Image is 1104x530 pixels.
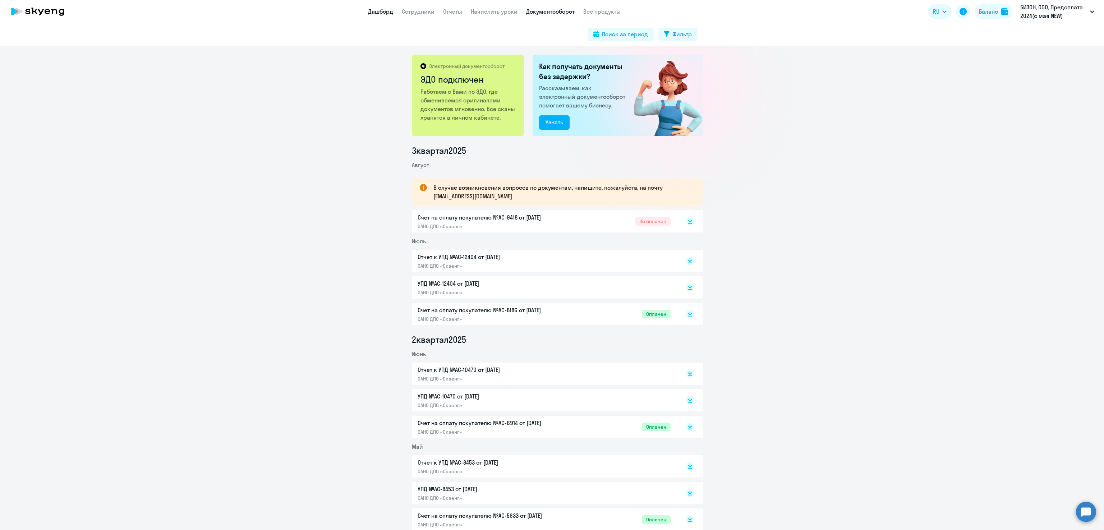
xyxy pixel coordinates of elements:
p: УПД №AC-8453 от [DATE] [418,485,569,493]
p: ОАНО ДПО «Скаенг» [418,375,569,382]
a: Все продукты [583,8,621,15]
a: Отчет к УПД №AC-10470 от [DATE]ОАНО ДПО «Скаенг» [418,365,671,382]
button: Фильтр [658,28,698,41]
p: ОАНО ДПО «Скаенг» [418,402,569,409]
a: Начислить уроки [471,8,517,15]
button: Узнать [539,115,570,130]
span: Июнь [412,350,426,358]
p: В случае возникновения вопросов по документам, напишите, пожалуйста, на почту [EMAIL_ADDRESS][DOM... [433,183,690,201]
a: УПД №AC-8453 от [DATE]ОАНО ДПО «Скаенг» [418,485,671,501]
img: connected [622,55,703,136]
span: Оплачен [642,423,671,431]
button: БИЗОН, ООО, Предоплата 2024(с мая NEW) [1017,3,1098,20]
h2: Как получать документы без задержки? [539,61,628,82]
li: 3 квартал 2025 [412,145,703,156]
a: Отчеты [443,8,462,15]
a: Счет на оплату покупателю №AC-6914 от [DATE]ОАНО ДПО «Скаенг»Оплачен [418,419,671,435]
span: Оплачен [642,310,671,318]
p: Электронный документооборот [429,63,505,69]
span: Оплачен [642,515,671,524]
li: 2 квартал 2025 [412,334,703,345]
span: Не оплачен [635,217,671,226]
p: Отчет к УПД №AC-12404 от [DATE] [418,253,569,261]
div: Поиск за период [602,30,648,38]
button: Балансbalance [975,4,1012,19]
span: Август [412,161,429,169]
div: Баланс [979,7,998,16]
p: Рассказываем, как электронный документооборот помогает вашему бизнесу. [539,84,628,110]
span: Май [412,443,423,450]
p: ОАНО ДПО «Скаенг» [418,289,569,296]
button: RU [928,4,952,19]
p: Счет на оплату покупателю №AC-6914 от [DATE] [418,419,569,427]
p: УПД №AC-12404 от [DATE] [418,279,569,288]
a: Счет на оплату покупателю №AC-5633 от [DATE]ОАНО ДПО «Скаенг»Оплачен [418,511,671,528]
a: Отчет к УПД №AC-12404 от [DATE]ОАНО ДПО «Скаенг» [418,253,671,269]
h2: ЭДО подключен [420,74,516,85]
p: ОАНО ДПО «Скаенг» [418,223,569,230]
img: balance [1001,8,1008,15]
a: Документооборот [526,8,575,15]
p: Отчет к УПД №AC-10470 от [DATE] [418,365,569,374]
p: УПД №AC-10470 от [DATE] [418,392,569,401]
p: ОАНО ДПО «Скаенг» [418,429,569,435]
a: Дашборд [368,8,393,15]
p: ОАНО ДПО «Скаенг» [418,316,569,322]
span: RU [933,7,939,16]
button: Поиск за период [588,28,654,41]
div: Фильтр [672,30,692,38]
p: ОАНО ДПО «Скаенг» [418,263,569,269]
p: Счет на оплату покупателю №AC-8186 от [DATE] [418,306,569,314]
p: Счет на оплату покупателю №AC-5633 от [DATE] [418,511,569,520]
a: УПД №AC-10470 от [DATE]ОАНО ДПО «Скаенг» [418,392,671,409]
a: Счет на оплату покупателю №AC-8186 от [DATE]ОАНО ДПО «Скаенг»Оплачен [418,306,671,322]
a: Счет на оплату покупателю №AC-9418 от [DATE]ОАНО ДПО «Скаенг»Не оплачен [418,213,671,230]
p: ОАНО ДПО «Скаенг» [418,468,569,475]
p: ОАНО ДПО «Скаенг» [418,521,569,528]
p: Счет на оплату покупателю №AC-9418 от [DATE] [418,213,569,222]
p: Отчет к УПД №AC-8453 от [DATE] [418,458,569,467]
div: Узнать [546,118,563,126]
p: ОАНО ДПО «Скаенг» [418,495,569,501]
p: БИЗОН, ООО, Предоплата 2024(с мая NEW) [1020,3,1087,20]
a: УПД №AC-12404 от [DATE]ОАНО ДПО «Скаенг» [418,279,671,296]
span: Июль [412,238,426,245]
p: Работаем с Вами по ЭДО, где обмениваемся оригиналами документов мгновенно. Все сканы хранятся в л... [420,87,516,122]
a: Сотрудники [402,8,434,15]
a: Отчет к УПД №AC-8453 от [DATE]ОАНО ДПО «Скаенг» [418,458,671,475]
